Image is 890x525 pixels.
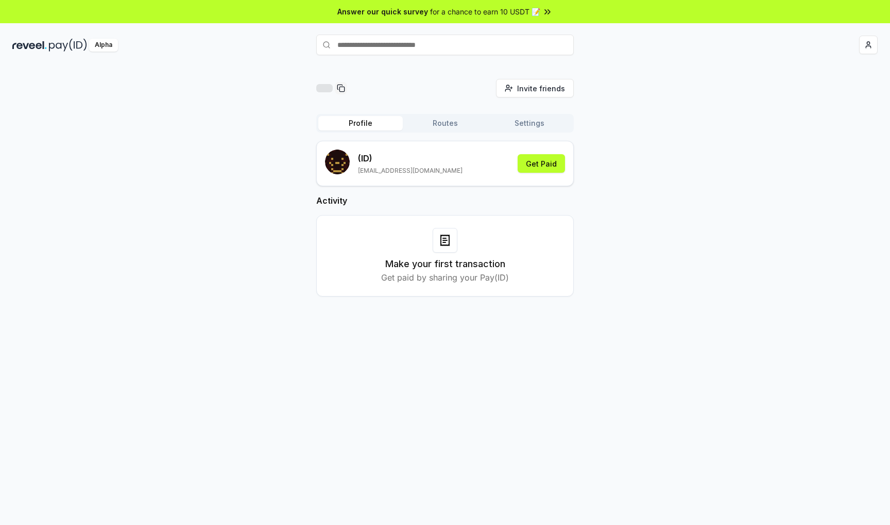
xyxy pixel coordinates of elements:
[12,39,47,52] img: reveel_dark
[385,257,505,271] h3: Make your first transaction
[49,39,87,52] img: pay_id
[381,271,509,284] p: Get paid by sharing your Pay(ID)
[358,152,463,165] p: (ID)
[518,154,565,173] button: Get Paid
[430,6,540,17] span: for a chance to earn 10 USDT 📝
[89,39,118,52] div: Alpha
[403,116,487,130] button: Routes
[316,194,574,207] h2: Activity
[318,116,403,130] button: Profile
[487,116,572,130] button: Settings
[517,83,565,94] span: Invite friends
[496,79,574,97] button: Invite friends
[358,167,463,175] p: [EMAIL_ADDRESS][DOMAIN_NAME]
[337,6,428,17] span: Answer our quick survey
